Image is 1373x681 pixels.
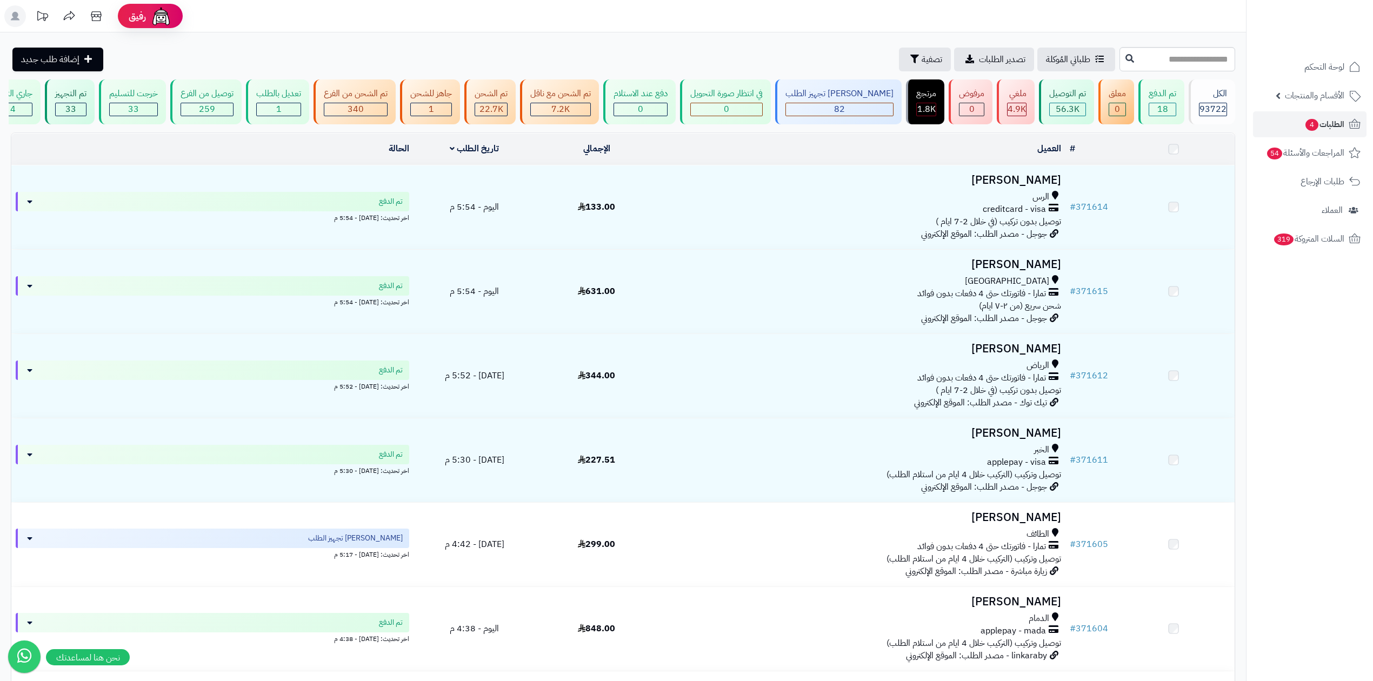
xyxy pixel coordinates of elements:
span: اليوم - 4:38 م [450,622,499,635]
span: # [1070,622,1076,635]
span: 4.9K [1008,103,1026,116]
div: 7223 [531,103,590,116]
span: المراجعات والأسئلة [1266,145,1344,161]
div: 33 [56,103,86,116]
span: توصيل وتركيب (التركيب خلال 4 ايام من استلام الطلب) [887,468,1061,481]
span: تصفية [922,53,942,66]
span: تمارا - فاتورتك حتى 4 دفعات بدون فوائد [917,288,1046,300]
span: 259 [199,103,215,116]
div: تم الشحن مع ناقل [530,88,591,100]
h3: [PERSON_NAME] [662,174,1061,186]
span: 54 [1267,148,1282,159]
span: linkaraby - مصدر الطلب: الموقع الإلكتروني [906,649,1047,662]
img: logo-2.png [1299,30,1363,53]
span: السلات المتروكة [1273,231,1344,246]
a: #371605 [1070,538,1108,551]
span: [DATE] - 4:42 م [445,538,504,551]
span: طلباتي المُوكلة [1046,53,1090,66]
div: [PERSON_NAME] تجهيز الطلب [785,88,894,100]
a: تم التجهيز 33 [43,79,97,124]
a: الحالة [389,142,409,155]
span: اليوم - 5:54 م [450,201,499,213]
a: في انتظار صورة التحويل 0 [678,79,773,124]
a: مرفوض 0 [947,79,995,124]
span: طلبات الإرجاع [1301,174,1344,189]
span: لوحة التحكم [1304,59,1344,75]
span: applepay - visa [987,456,1046,469]
a: إضافة طلب جديد [12,48,103,71]
div: 33 [110,103,157,116]
span: 319 [1274,233,1294,245]
div: 18 [1149,103,1176,116]
h3: [PERSON_NAME] [662,427,1061,439]
a: تاريخ الطلب [450,142,499,155]
div: 0 [959,103,984,116]
a: # [1070,142,1075,155]
span: الخبر [1034,444,1049,456]
h3: [PERSON_NAME] [662,596,1061,608]
a: #371612 [1070,369,1108,382]
a: المراجعات والأسئلة54 [1253,140,1367,166]
span: [DATE] - 5:30 م [445,453,504,466]
span: رفيق [129,10,146,23]
span: 227.51 [578,453,615,466]
div: في انتظار صورة التحويل [690,88,763,100]
a: طلبات الإرجاع [1253,169,1367,195]
a: ملغي 4.9K [995,79,1037,124]
span: الرس [1032,191,1049,203]
div: اخر تحديث: [DATE] - 5:54 م [16,211,409,223]
div: مرفوض [959,88,984,100]
div: 340 [324,103,387,116]
div: 22663 [475,103,507,116]
div: 1797 [917,103,936,116]
div: تم التوصيل [1049,88,1086,100]
span: 1 [429,103,434,116]
span: 0 [638,103,643,116]
span: 82 [834,103,845,116]
span: 22.7K [479,103,503,116]
span: تم الدفع [379,617,403,628]
span: 0 [1115,103,1120,116]
div: تعديل بالطلب [256,88,301,100]
span: تمارا - فاتورتك حتى 4 دفعات بدون فوائد [917,540,1046,553]
span: 0 [969,103,975,116]
span: تم الدفع [379,365,403,376]
div: 1 [411,103,451,116]
a: تم الشحن 22.7K [462,79,518,124]
span: العملاء [1322,203,1343,218]
span: تم الدفع [379,196,403,207]
span: 18 [1157,103,1168,116]
span: الطلبات [1304,117,1344,132]
div: معلق [1109,88,1126,100]
a: #371615 [1070,285,1108,298]
span: [DATE] - 5:52 م [445,369,504,382]
a: تحديثات المنصة [29,5,56,30]
a: #371611 [1070,453,1108,466]
div: توصيل من الفرع [181,88,234,100]
a: طلباتي المُوكلة [1037,48,1115,71]
span: 344.00 [578,369,615,382]
a: العملاء [1253,197,1367,223]
span: 0 [724,103,729,116]
span: # [1070,538,1076,551]
div: دفع عند الاستلام [614,88,668,100]
a: تم الشحن من الفرع 340 [311,79,398,124]
span: 133.00 [578,201,615,213]
span: تم الدفع [379,449,403,460]
span: توصيل وتركيب (التركيب خلال 4 ايام من استلام الطلب) [887,552,1061,565]
a: تصدير الطلبات [954,48,1034,71]
span: الرياض [1027,359,1049,372]
a: السلات المتروكة319 [1253,226,1367,252]
div: تم الدفع [1149,88,1176,100]
span: 56.3K [1056,103,1079,116]
span: # [1070,285,1076,298]
div: اخر تحديث: [DATE] - 5:17 م [16,548,409,559]
span: # [1070,369,1076,382]
div: 4946 [1008,103,1026,116]
span: تيك توك - مصدر الطلب: الموقع الإلكتروني [914,396,1047,409]
span: إضافة طلب جديد [21,53,79,66]
span: [PERSON_NAME] تجهيز الطلب [308,533,403,544]
div: 0 [1109,103,1125,116]
span: شحن سريع (من ٢-٧ ايام) [979,299,1061,312]
img: ai-face.png [150,5,172,27]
